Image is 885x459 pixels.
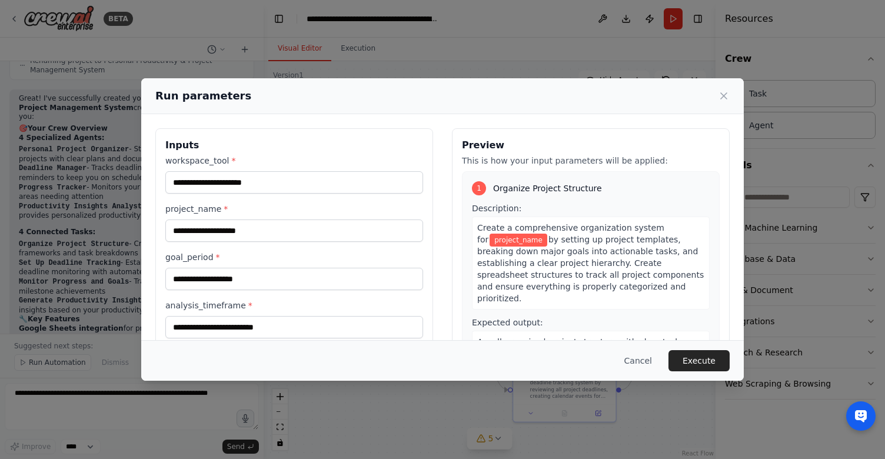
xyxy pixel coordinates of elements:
[472,204,521,213] span: Description:
[668,350,730,371] button: Execute
[165,203,423,215] label: project_name
[477,337,701,394] span: A well-organized project structure with clear task breakdown, priority levels, and project docume...
[165,251,423,263] label: goal_period
[472,181,486,195] div: 1
[472,318,543,327] span: Expected output:
[462,155,720,167] p: This is how your input parameters will be applied:
[477,223,664,244] span: Create a comprehensive organization system for
[165,138,423,152] h3: Inputs
[165,155,423,167] label: workspace_tool
[615,350,661,371] button: Cancel
[490,234,547,247] span: Variable: project_name
[165,300,423,311] label: analysis_timeframe
[462,138,720,152] h3: Preview
[493,182,602,194] span: Organize Project Structure
[155,88,251,104] h2: Run parameters
[477,235,704,303] span: by setting up project templates, breaking down major goals into actionable tasks, and establishin...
